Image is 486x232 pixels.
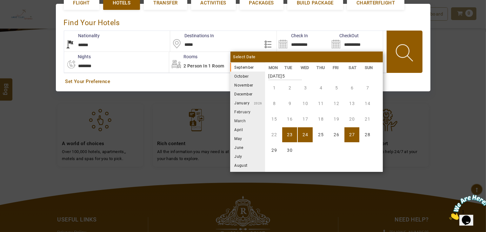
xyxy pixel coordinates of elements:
li: Thursday, 25 September 2025 [313,127,328,142]
li: January [230,98,265,107]
iframe: chat widget [447,192,486,222]
li: THU [313,64,330,71]
a: Set Your Preference [65,78,421,85]
li: October [230,72,265,81]
strong: [DATE]5 [268,69,302,80]
span: 2 Person in 1 Room [183,63,224,68]
li: Sunday, 28 September 2025 [360,127,375,142]
span: 1 [3,3,5,8]
label: CheckOut [330,32,359,39]
label: Destinations In [170,32,214,39]
li: April [230,125,265,134]
li: SAT [345,64,362,71]
li: March [230,116,265,125]
li: Tuesday, 30 September 2025 [282,143,297,158]
label: nights [64,53,91,60]
div: Select Date [230,52,383,62]
small: 2025 [254,66,298,69]
li: May [230,134,265,143]
li: WED [297,64,313,71]
input: Search [277,31,330,52]
li: June [230,143,265,152]
li: December [230,89,265,98]
input: Search [330,31,383,52]
li: MON [265,64,281,71]
label: Nationality [64,32,100,39]
li: July [230,152,265,161]
li: FRI [329,64,345,71]
div: Find Your Hotels [64,12,423,31]
img: Chat attention grabber [3,3,42,28]
label: Check In [277,32,308,39]
li: August [230,161,265,170]
li: September [230,63,265,72]
label: Rooms [169,53,197,60]
li: Wednesday, 24 September 2025 [298,127,313,142]
li: February [230,107,265,116]
li: Monday, 29 September 2025 [267,143,282,158]
li: Saturday, 27 September 2025 [344,127,359,142]
li: Tuesday, 23 September 2025 [282,127,297,142]
small: 2026 [250,102,262,105]
li: Friday, 26 September 2025 [329,127,344,142]
li: TUE [281,64,297,71]
li: SUN [361,64,377,71]
li: November [230,81,265,89]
